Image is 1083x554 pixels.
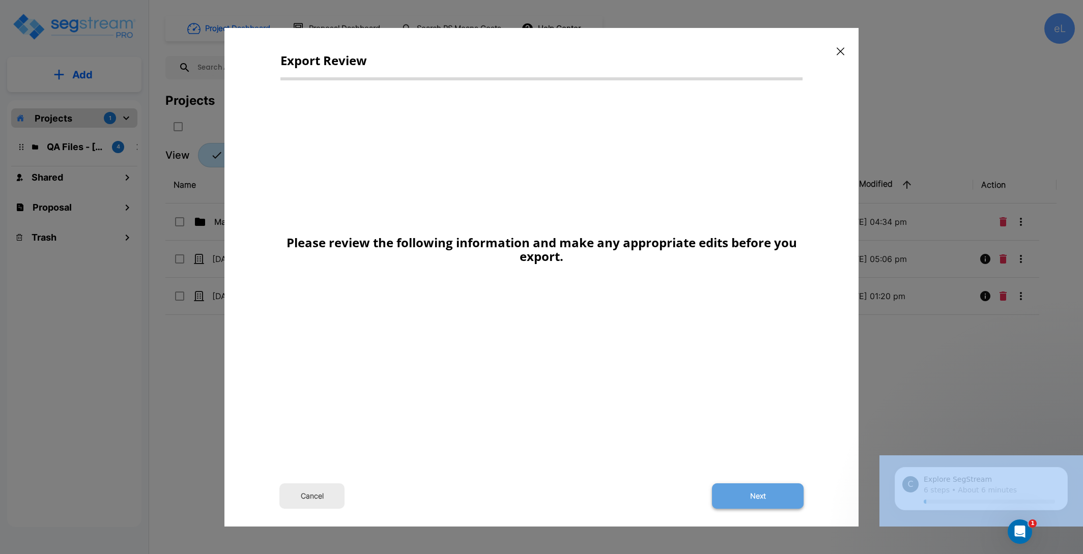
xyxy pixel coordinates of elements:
[279,483,345,509] button: Cancel
[1008,519,1032,544] iframe: Intercom live chat
[879,455,1083,527] iframe: Intercom notifications message
[1029,519,1037,528] span: 1
[280,236,803,263] p: Please review the following information and make any appropriate edits before you export.
[712,483,804,509] button: Next
[280,53,803,67] p: Export Review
